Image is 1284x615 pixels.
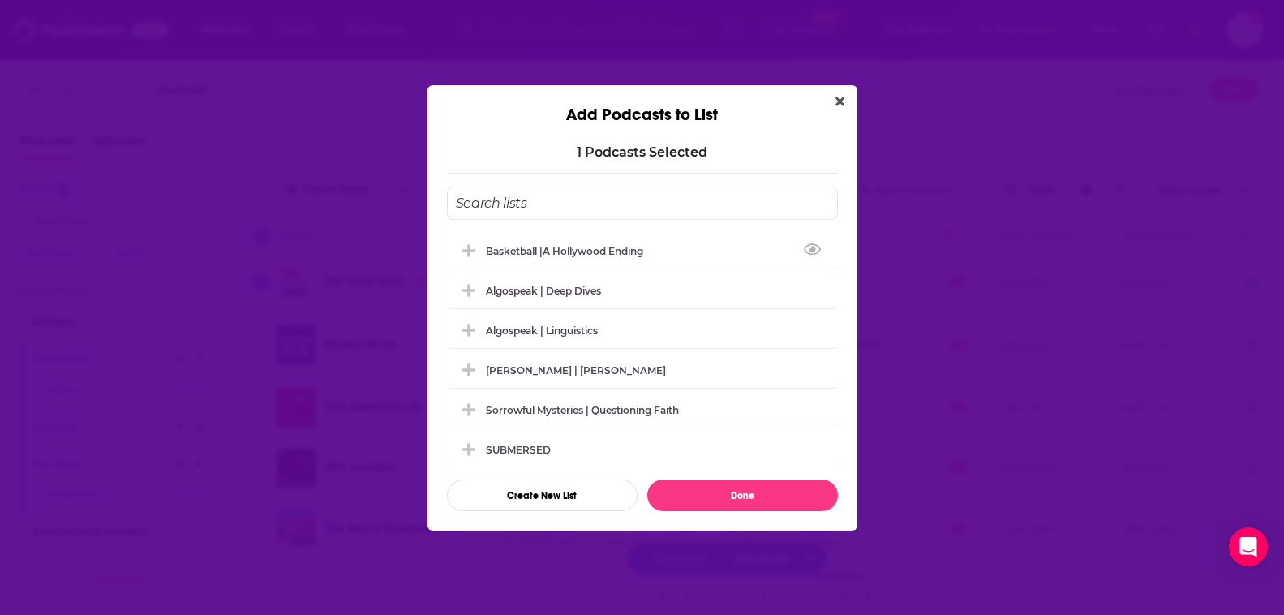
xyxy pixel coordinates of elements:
[447,312,838,348] div: Algospeak | Linguistics
[427,85,857,125] div: Add Podcasts to List
[486,404,679,416] div: Sorrowful Mysteries | Questioning Faith
[829,92,851,112] button: Close
[486,325,598,337] div: Algospeak | Linguistics
[486,285,601,297] div: Algospeak | Deep Dives
[447,187,838,220] input: Search lists
[447,392,838,428] div: Sorrowful Mysteries | Questioning Faith
[486,364,666,376] div: [PERSON_NAME] | [PERSON_NAME]
[486,444,551,456] div: SUBMERSED
[447,432,838,467] div: SUBMERSED
[447,187,838,511] div: Add Podcast To List
[447,273,838,308] div: Algospeak | Deep Dives
[647,480,838,511] button: Done
[1229,527,1268,566] div: Open Intercom Messenger
[643,254,653,256] button: View Link
[447,352,838,388] div: Collinsworth | Victoria Woodhull
[447,480,638,511] button: Create New List
[486,245,653,257] div: Basketball |A Hollywood Ending
[447,233,838,269] div: Basketball |A Hollywood Ending
[577,144,707,160] p: 1 Podcast s Selected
